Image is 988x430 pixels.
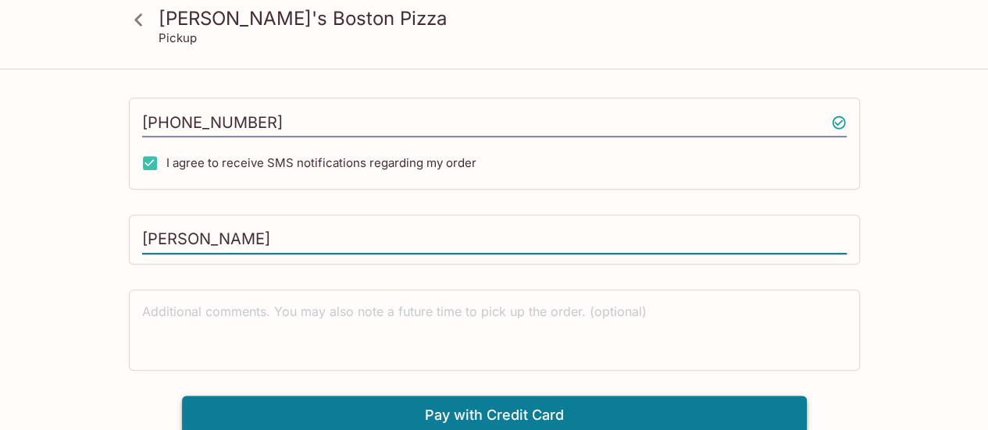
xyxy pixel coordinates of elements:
[142,225,847,254] input: Enter first and last name
[159,30,197,45] p: Pickup
[142,108,847,137] input: Enter phone number
[166,155,476,170] span: I agree to receive SMS notifications regarding my order
[159,6,857,30] h3: [PERSON_NAME]'s Boston Pizza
